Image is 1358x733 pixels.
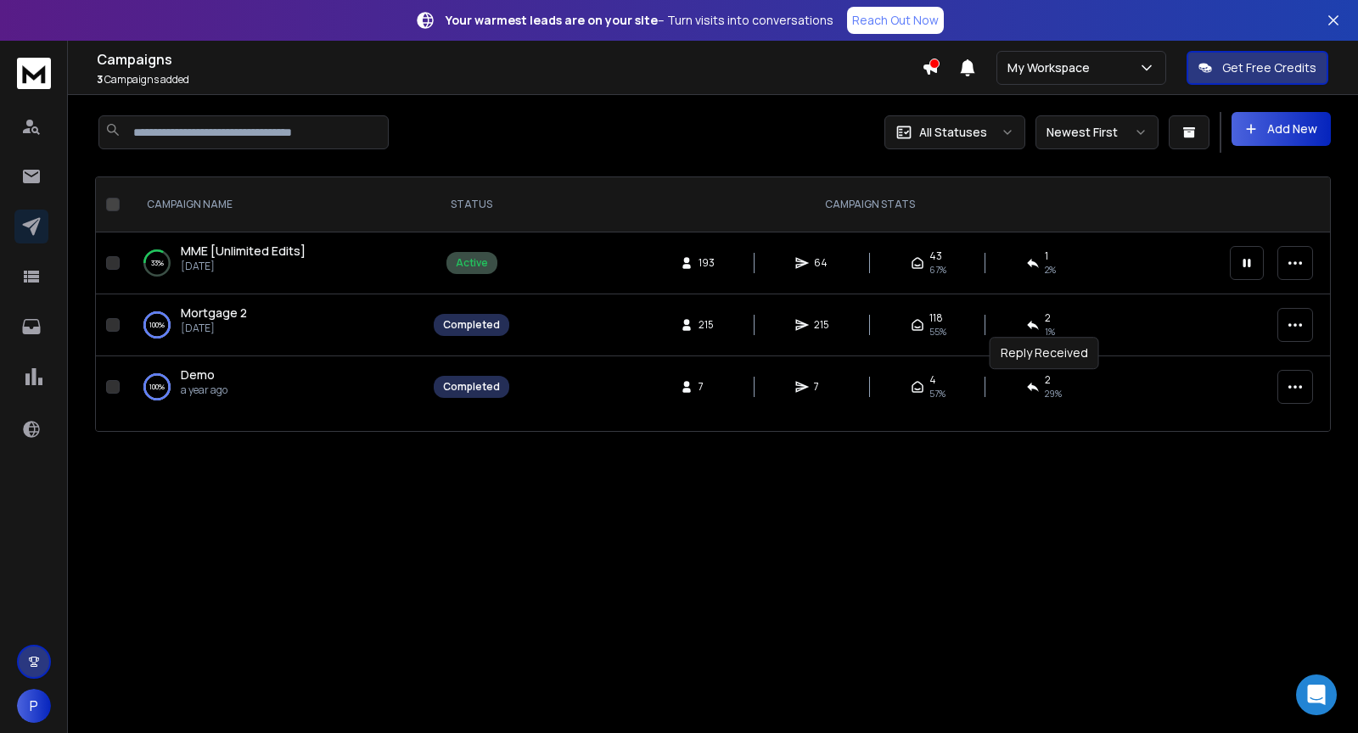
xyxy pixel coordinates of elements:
th: STATUS [424,177,519,232]
button: Get Free Credits [1187,51,1328,85]
span: 3 [97,72,103,87]
p: My Workspace [1007,59,1097,76]
th: CAMPAIGN NAME [126,177,424,232]
button: P [17,689,51,723]
p: – Turn visits into conversations [446,12,833,29]
p: Reach Out Now [852,12,939,29]
a: Reach Out Now [847,7,944,34]
p: Get Free Credits [1222,59,1316,76]
p: Campaigns added [97,73,922,87]
div: Open Intercom Messenger [1296,674,1337,715]
img: logo [17,58,51,89]
div: Reply Received [990,337,1099,369]
h1: Campaigns [97,49,922,70]
th: CAMPAIGN STATS [519,177,1220,232]
strong: Your warmest leads are on your site [446,12,658,28]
